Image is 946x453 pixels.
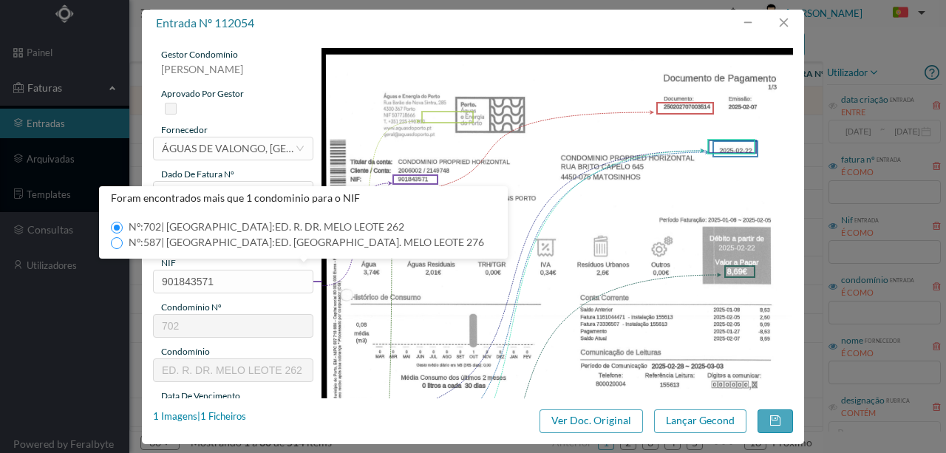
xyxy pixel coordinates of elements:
[161,168,234,180] span: dado de fatura nº
[161,124,208,135] span: fornecedor
[161,49,238,60] span: gestor condomínio
[161,302,222,313] span: condomínio nº
[123,220,410,233] span: Nº: 702 | [GEOGRAPHIC_DATA]: ED. R. DR. MELO LEOTE 262
[540,409,643,433] button: Ver Doc. Original
[123,236,490,248] span: Nº: 587 | [GEOGRAPHIC_DATA]: ED. [GEOGRAPHIC_DATA]. MELO LEOTE 276
[162,137,295,160] div: ÁGUAS DE VALONGO, SA
[161,88,244,99] span: aprovado por gestor
[296,144,304,153] i: icon: down
[161,346,210,357] span: condomínio
[153,409,246,424] div: 1 Imagens | 1 Ficheiros
[99,186,508,210] div: Foram encontrados mais que 1 condominio para o NIF
[161,390,240,401] span: data de vencimento
[881,1,931,25] button: PT
[654,409,746,433] button: Lançar Gecond
[161,257,176,268] span: NIF
[153,61,313,87] div: [PERSON_NAME]
[156,16,254,30] span: entrada nº 112054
